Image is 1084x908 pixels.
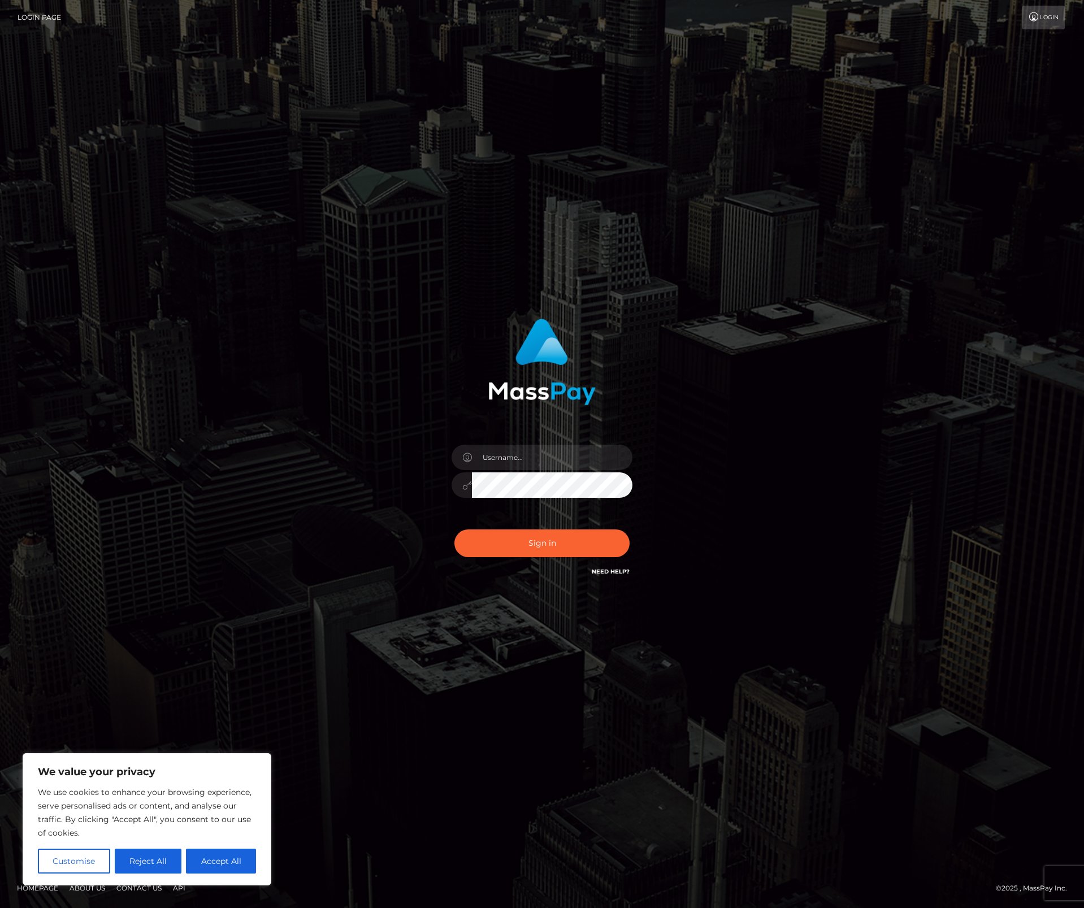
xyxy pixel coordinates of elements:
[454,529,630,557] button: Sign in
[112,879,166,897] a: Contact Us
[12,879,63,897] a: Homepage
[38,765,256,779] p: We value your privacy
[65,879,110,897] a: About Us
[168,879,190,897] a: API
[38,785,256,840] p: We use cookies to enhance your browsing experience, serve personalised ads or content, and analys...
[996,882,1076,894] div: © 2025 , MassPay Inc.
[115,849,182,874] button: Reject All
[186,849,256,874] button: Accept All
[23,753,271,885] div: We value your privacy
[488,319,596,405] img: MassPay Login
[38,849,110,874] button: Customise
[472,445,632,470] input: Username...
[1022,6,1065,29] a: Login
[18,6,61,29] a: Login Page
[592,568,630,575] a: Need Help?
